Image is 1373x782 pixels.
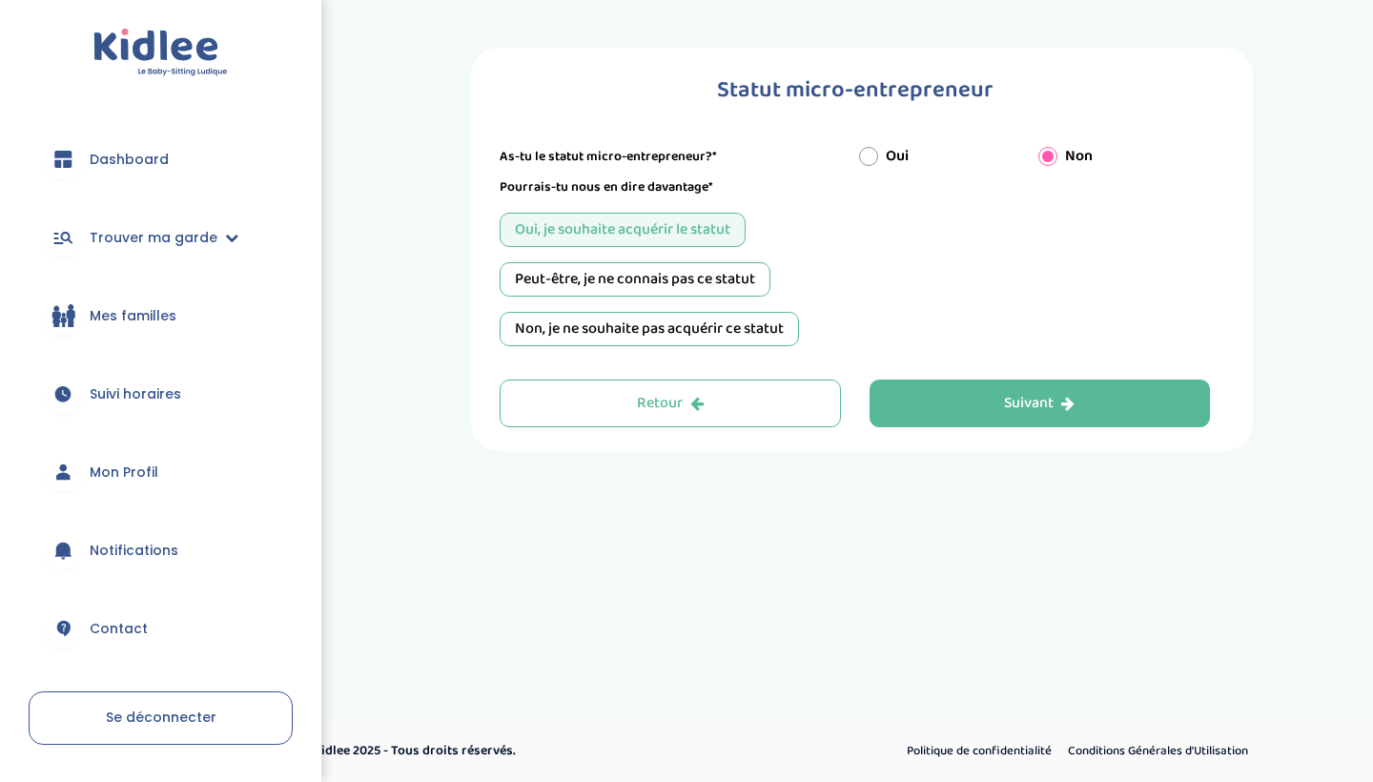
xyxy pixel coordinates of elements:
label: Oui [886,145,909,168]
div: Non, je ne souhaite pas acquérir ce statut [500,312,799,346]
label: As-tu le statut micro-entrepreneur?* [500,147,851,167]
span: Suivi horaires [90,384,181,404]
a: Dashboard [29,125,293,194]
span: Contact [90,619,148,639]
a: Mes familles [29,281,293,350]
a: Conditions Générales d’Utilisation [1061,739,1255,764]
div: Suivant [1004,393,1075,415]
a: Notifications [29,516,293,585]
a: Suivi horaires [29,360,293,428]
a: Politique de confidentialité [900,739,1058,764]
span: Notifications [90,541,178,561]
a: Se déconnecter [29,691,293,745]
div: Peut-être, je ne connais pas ce statut [500,262,770,297]
span: Dashboard [90,150,169,170]
a: Contact [29,594,293,663]
a: Trouver ma garde [29,203,293,272]
div: Retour [637,393,704,415]
span: Se déconnecter [106,708,216,727]
label: Pourrais-tu nous en dire davantage* [500,177,713,197]
div: Oui, je souhaite acquérir le statut [500,213,746,247]
span: Mon Profil [90,463,158,483]
label: Non [1065,145,1093,168]
p: © Kidlee 2025 - Tous droits réservés. [301,741,768,761]
img: logo.svg [93,29,228,77]
h1: Statut micro-entrepreneur [500,72,1210,109]
button: Retour [500,380,841,427]
button: Suivant [870,380,1211,427]
span: Trouver ma garde [90,228,217,248]
a: Mon Profil [29,438,293,506]
span: Mes familles [90,306,176,326]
